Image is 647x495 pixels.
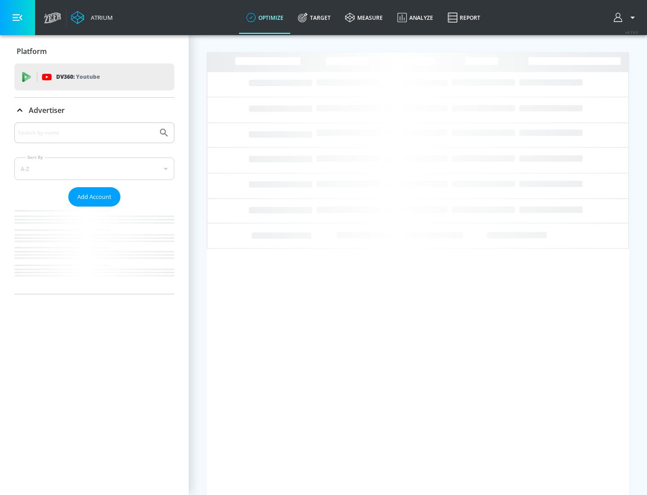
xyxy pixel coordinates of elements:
a: optimize [239,1,291,34]
span: Add Account [77,192,111,202]
input: Search by name [18,127,154,139]
p: Youtube [76,72,100,81]
div: A-Z [14,157,174,180]
a: Report [440,1,487,34]
div: Advertiser [14,98,174,123]
p: Platform [17,46,47,56]
div: Platform [14,39,174,64]
nav: list of Advertiser [14,207,174,294]
span: v 4.19.0 [625,30,638,35]
label: Sort By [26,154,45,160]
a: Atrium [71,11,113,24]
p: DV360: [56,72,100,82]
a: measure [338,1,390,34]
div: DV360: Youtube [14,63,174,90]
p: Advertiser [29,105,65,115]
button: Add Account [68,187,120,207]
div: Atrium [87,13,113,22]
div: Advertiser [14,122,174,294]
a: Target [291,1,338,34]
a: Analyze [390,1,440,34]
